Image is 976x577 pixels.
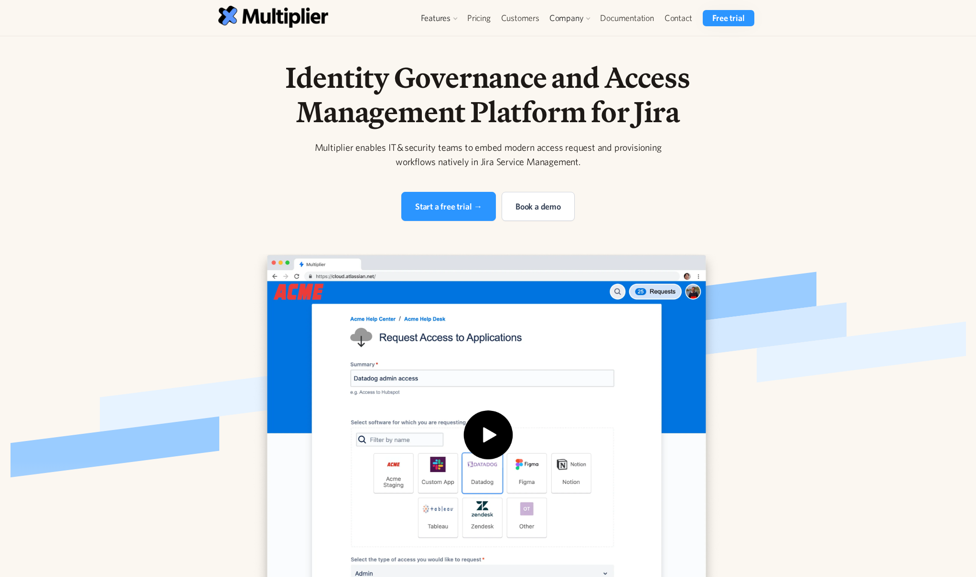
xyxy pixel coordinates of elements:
a: Documentation [595,10,659,26]
div: Book a demo [515,200,561,213]
div: Features [416,10,462,26]
div: Company [549,12,584,24]
div: Features [421,12,450,24]
a: Free trial [703,10,754,26]
a: Contact [659,10,697,26]
a: Customers [496,10,545,26]
div: Start a free trial → [415,200,482,213]
img: Play icon [458,410,519,472]
div: Multiplier enables IT & security teams to embed modern access request and provisioning workflows ... [305,140,672,169]
a: Start a free trial → [401,192,496,221]
a: Pricing [462,10,496,26]
h1: Identity Governance and Access Management Platform for Jira [244,60,733,129]
div: Company [545,10,595,26]
a: Book a demo [502,192,575,221]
